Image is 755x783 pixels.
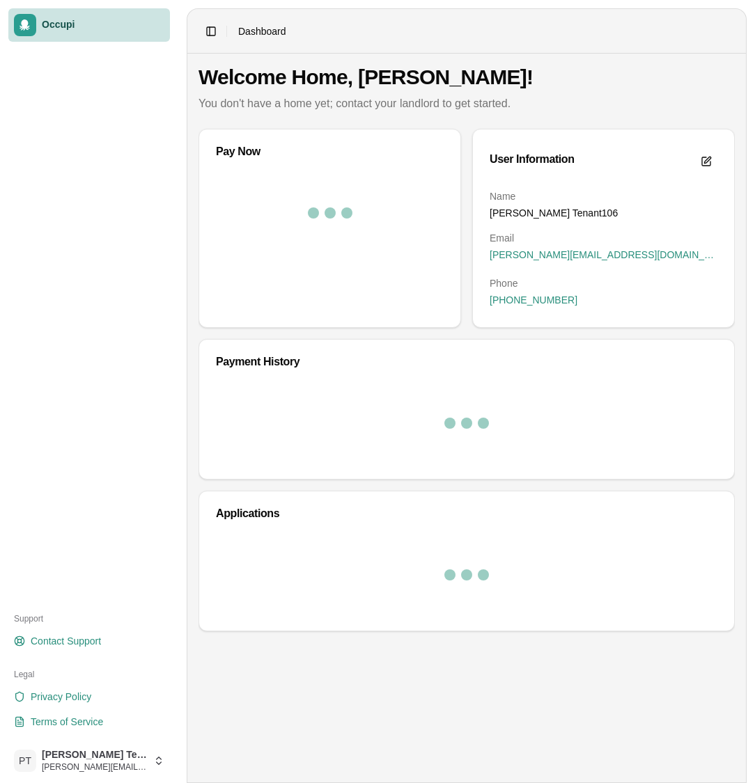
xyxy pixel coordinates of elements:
div: Applications [216,508,717,519]
p: You don't have a home yet; contact your landlord to get started. [199,95,735,112]
span: Terms of Service [31,715,103,729]
div: Pay Now [216,146,444,157]
span: Contact Support [31,634,101,648]
span: Privacy Policy [31,690,91,704]
a: Privacy Policy [8,686,170,708]
nav: breadcrumb [238,24,286,38]
span: [PHONE_NUMBER] [490,293,577,307]
div: User Information [490,154,575,165]
dt: Email [490,231,717,245]
span: Occupi [42,19,164,31]
span: [PERSON_NAME][EMAIL_ADDRESS][DOMAIN_NAME] [490,248,717,262]
dt: Name [490,189,717,203]
a: Occupi [8,8,170,42]
span: Dashboard [238,24,286,38]
span: [PERSON_NAME][EMAIL_ADDRESS][DOMAIN_NAME] [42,761,148,773]
span: PT [14,750,36,772]
div: Support [8,608,170,630]
div: Legal [8,663,170,686]
dt: Phone [490,276,717,290]
button: PT[PERSON_NAME] Tenant106[PERSON_NAME][EMAIL_ADDRESS][DOMAIN_NAME] [8,744,170,777]
div: Payment History [216,356,717,367]
a: Terms of Service [8,711,170,733]
dd: [PERSON_NAME] Tenant106 [490,206,717,220]
span: [PERSON_NAME] Tenant106 [42,749,148,761]
a: Contact Support [8,630,170,652]
h1: Welcome Home, [PERSON_NAME]! [199,65,735,90]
